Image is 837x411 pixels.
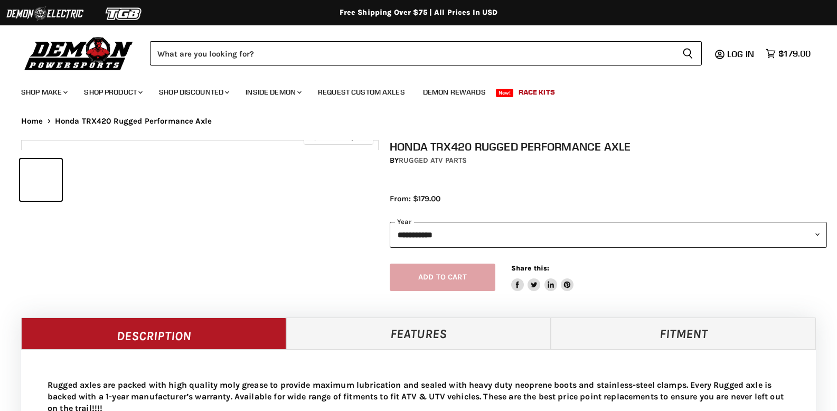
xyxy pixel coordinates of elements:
[5,4,84,24] img: Demon Electric Logo 2
[150,41,674,66] input: Search
[390,155,827,166] div: by
[722,49,760,59] a: Log in
[496,89,514,97] span: New!
[150,41,702,66] form: Product
[390,194,440,203] span: From: $179.00
[20,159,62,201] button: IMAGE thumbnail
[551,317,816,349] a: Fitment
[511,264,574,292] aside: Share this:
[151,81,236,103] a: Shop Discounted
[84,4,164,24] img: TGB Logo 2
[310,81,413,103] a: Request Custom Axles
[778,49,811,59] span: $179.00
[286,317,551,349] a: Features
[511,81,563,103] a: Race Kits
[309,133,368,141] span: Click to expand
[13,77,808,103] ul: Main menu
[390,222,827,248] select: year
[727,49,754,59] span: Log in
[21,34,137,72] img: Demon Powersports
[21,317,286,349] a: Description
[415,81,494,103] a: Demon Rewards
[390,140,827,153] h1: Honda TRX420 Rugged Performance Axle
[674,41,702,66] button: Search
[238,81,308,103] a: Inside Demon
[13,81,74,103] a: Shop Make
[21,117,43,126] a: Home
[55,117,212,126] span: Honda TRX420 Rugged Performance Axle
[399,156,467,165] a: Rugged ATV Parts
[760,46,816,61] a: $179.00
[511,264,549,272] span: Share this:
[76,81,149,103] a: Shop Product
